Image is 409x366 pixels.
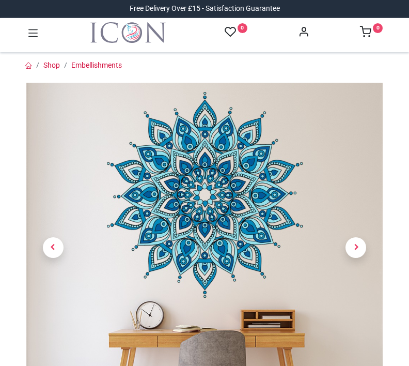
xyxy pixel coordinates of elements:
sup: 0 [373,23,383,33]
img: Icon Wall Stickers [90,22,166,43]
span: Next [345,237,366,258]
sup: 0 [238,23,247,33]
a: Shop [43,61,60,69]
a: 0 [225,26,247,39]
a: Next [329,132,383,363]
a: 0 [360,29,383,37]
a: Previous [26,132,80,363]
a: Embellishments [71,61,122,69]
a: Logo of Icon Wall Stickers [90,22,166,43]
span: Previous [43,237,64,258]
a: Account Info [298,29,309,37]
div: Free Delivery Over £15 - Satisfaction Guarantee [130,4,280,14]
